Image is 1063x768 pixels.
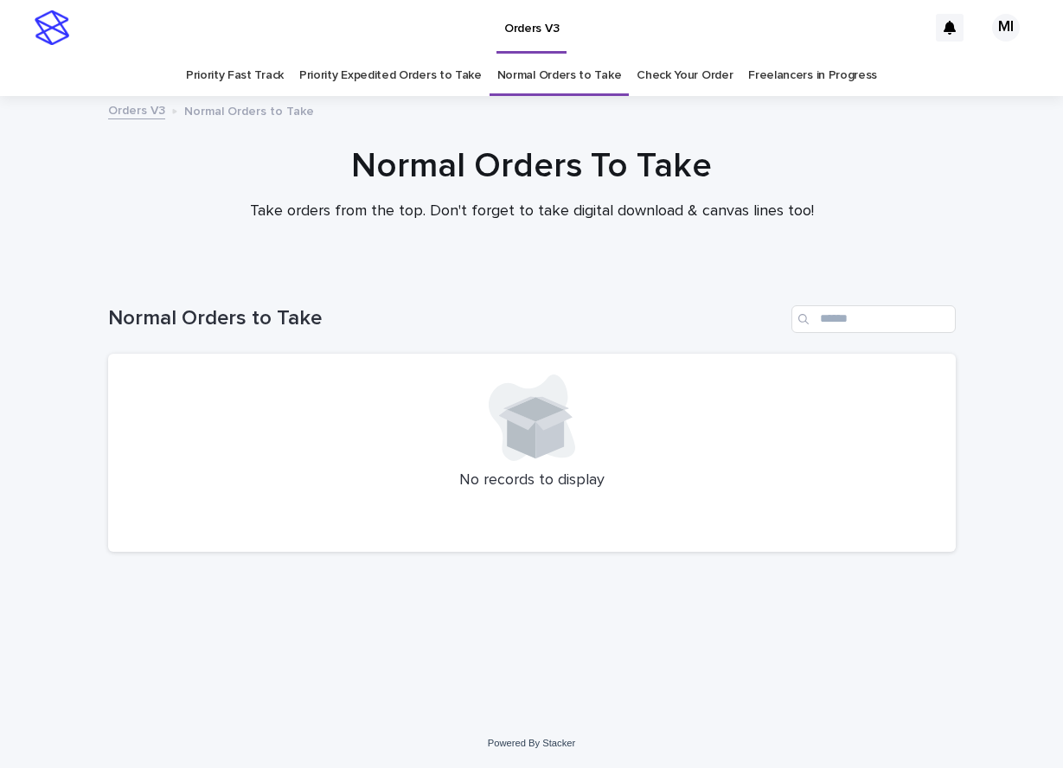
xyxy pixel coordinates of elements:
[748,55,877,96] a: Freelancers in Progress
[186,55,284,96] a: Priority Fast Track
[108,99,165,119] a: Orders V3
[108,306,784,331] h1: Normal Orders to Take
[992,14,1020,42] div: MI
[186,202,878,221] p: Take orders from the top. Don't forget to take digital download & canvas lines too!
[791,305,956,333] input: Search
[108,145,956,187] h1: Normal Orders To Take
[184,100,314,119] p: Normal Orders to Take
[497,55,622,96] a: Normal Orders to Take
[129,471,935,490] p: No records to display
[637,55,733,96] a: Check Your Order
[35,10,69,45] img: stacker-logo-s-only.png
[299,55,482,96] a: Priority Expedited Orders to Take
[488,738,575,748] a: Powered By Stacker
